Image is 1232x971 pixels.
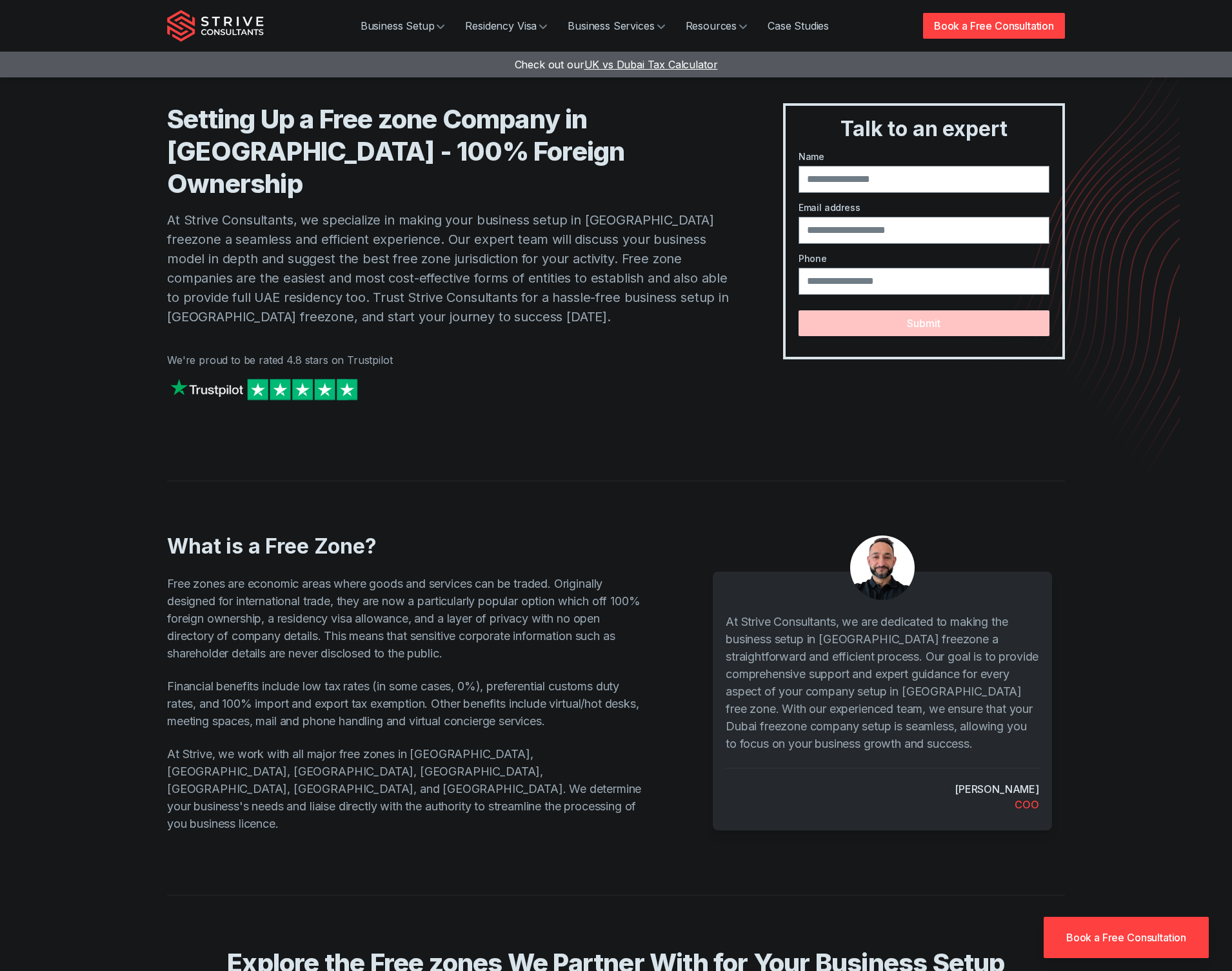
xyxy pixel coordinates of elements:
p: Financial benefits include low tax rates (in some cases, 0%), preferential customs duty rates, an... [167,677,643,730]
span: UK vs Dubai Tax Calculator [584,58,718,71]
a: Book a Free Consultation [1044,917,1209,958]
a: Book a Free Consultation [923,13,1065,39]
div: COO [1015,797,1039,812]
a: Check out ourUK vs Dubai Tax Calculator [515,58,718,71]
img: aDXDSydWJ-7kSlbU_Untitleddesign-75-.png [850,536,915,600]
p: At Strive Consultants, we are dedicated to making the business setup in [GEOGRAPHIC_DATA] freezon... [726,613,1039,752]
p: At Strive, we work with all major free zones in [GEOGRAPHIC_DATA], [GEOGRAPHIC_DATA], [GEOGRAPHIC... [167,745,643,832]
label: Email address [799,201,1049,214]
a: Business Services [557,13,675,39]
h2: What is a Free Zone? [167,534,643,559]
cite: [PERSON_NAME] [955,781,1039,797]
a: Resources [675,13,758,39]
p: At Strive Consultants, we specialize in making your business setup in [GEOGRAPHIC_DATA] freezone ... [167,210,731,326]
a: Case Studies [757,13,839,39]
h1: Setting Up a Free zone Company in [GEOGRAPHIC_DATA] - 100% Foreign Ownership [167,103,731,200]
label: Phone [799,252,1049,265]
p: We're proud to be rated 4.8 stars on Trustpilot [167,352,731,368]
img: Strive Consultants [167,10,264,42]
label: Name [799,150,1049,163]
p: Free zones are economic areas where goods and services can be traded. Originally designed for int... [167,575,643,662]
h3: Talk to an expert [791,116,1057,142]
a: Residency Visa [455,13,557,39]
a: Business Setup [350,13,455,39]
img: Strive on Trustpilot [167,375,361,403]
button: Submit [799,310,1049,336]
